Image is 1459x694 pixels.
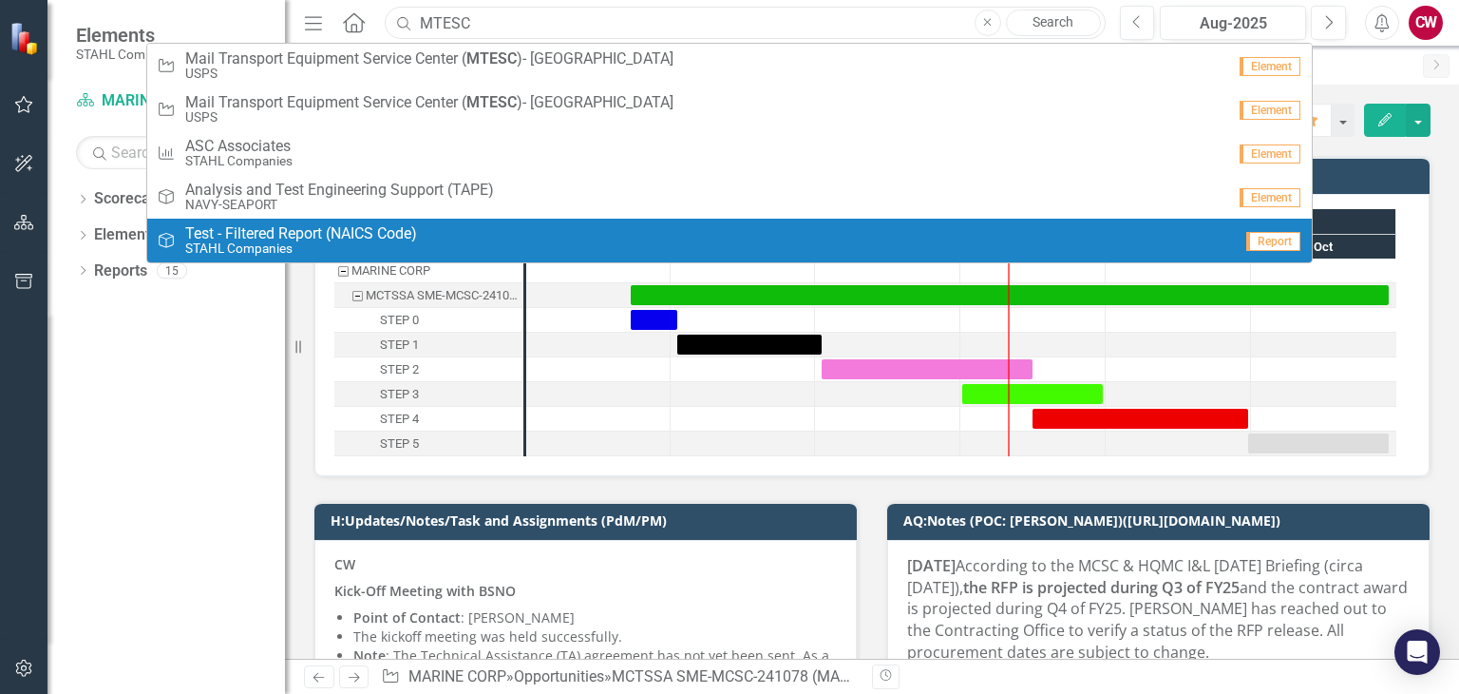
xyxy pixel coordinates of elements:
div: STEP 0 [380,308,419,333]
a: Search [1006,10,1101,36]
div: STEP 2 [334,357,523,382]
small: STAHL Companies [76,47,183,62]
h3: H:Updates/Notes/Task and Assignments (PdM/PM) [331,513,847,528]
strong: Note [353,646,386,665]
div: Task: Start date: 2025-08-16 End date: 2025-09-30 [334,407,523,432]
div: Task: Start date: 2025-05-23 End date: 2025-10-30 [631,285,1389,305]
a: Analysis and Test Engineering Support (TAPE)NAVY-SEAPORTElement [147,175,1313,219]
strong: [DATE] [907,555,956,576]
a: Scorecards [94,188,172,210]
p: : The Technical Assistance (TA) agreement has not yet been sent. As a result, no briefings or pro... [353,646,837,684]
p: : [PERSON_NAME] [353,608,837,627]
div: Oct [1251,235,1396,260]
span: Report [1246,232,1300,251]
strong: MTESC [466,93,517,111]
div: STEP 5 [380,432,419,456]
div: » » [381,666,858,688]
strong: CW [334,555,355,573]
div: Aug-2025 [1166,12,1299,35]
div: STEP 4 [380,407,419,432]
div: 15 [157,262,187,279]
small: USPS [185,110,673,125]
div: MCTSSA SME-MCSC-241078 (MARINE CORPS TACTICAL SYSTEMS SUPPORT ACTIVITY SUBJECT MATTER EXPERTS) [334,283,523,308]
strong: Kick-Off Meeting with BSNO [334,582,516,600]
span: Element [1240,101,1300,120]
div: Task: Start date: 2025-08-01 End date: 2025-08-31 [334,382,523,407]
div: MCTSSA SME-MCSC-241078 (MARINE CORPS TACTICAL SYSTEMS SUPPORT ACTIVITY SUBJECT MATTER EXPERTS) [366,283,518,308]
a: MARINE CORP [408,667,506,685]
div: Task: Start date: 2025-08-16 End date: 2025-09-30 [1033,409,1248,429]
div: STEP 4 [334,407,523,432]
span: Element [1240,57,1300,76]
a: Test - Filtered Report (NAICS Code)STAHL CompaniesReport [147,219,1313,262]
a: Mail Transport Equipment Service Center (MTESC)- [GEOGRAPHIC_DATA]USPSElement [147,87,1313,131]
span: Mail Transport Equipment Service Center ( )- [GEOGRAPHIC_DATA] [185,50,673,67]
button: Aug-2025 [1160,6,1306,40]
a: ASC AssociatesSTAHL CompaniesElement [147,131,1313,175]
span: Mail Transport Equipment Service Center ( )- [GEOGRAPHIC_DATA] [185,94,673,111]
button: CW [1409,6,1443,40]
small: NAVY-SEAPORT [185,198,494,212]
a: Mail Transport Equipment Service Center (MTESC)- [GEOGRAPHIC_DATA]USPSElement [147,44,1313,87]
span: ASC Associates [185,138,293,155]
small: STAHL Companies [185,241,417,256]
span: Test - Filtered Report (NAICS Code) [185,225,417,242]
h3: AQ:Notes (POC: [PERSON_NAME])([URL][DOMAIN_NAME]) [903,513,1420,528]
input: Search ClearPoint... [385,7,1105,40]
a: Reports [94,260,147,282]
div: MARINE CORP [351,259,430,283]
div: STEP 1 [380,333,419,357]
span: Element [1240,145,1300,164]
div: Task: Start date: 2025-08-01 End date: 2025-08-31 [962,384,1103,404]
a: Elements [94,224,158,246]
div: MCTSSA SME-MCSC-241078 (MARINE CORPS TACTICAL SYSTEMS SUPPORT ACTIVITY SUBJECT MATTER EXPERTS) [612,667,1412,685]
small: USPS [185,67,673,81]
strong: Point of Contact [353,608,461,627]
small: STAHL Companies [185,154,293,168]
p: The kickoff meeting was held successfully. [353,627,837,646]
div: Task: Start date: 2025-05-23 End date: 2025-10-30 [334,283,523,308]
div: Open Intercom Messenger [1394,629,1440,675]
strong: the RFP is projected during Q3 of FY25 [963,577,1240,598]
div: Task: MARINE CORP Start date: 2025-05-23 End date: 2025-05-24 [334,259,523,283]
span: Analysis and Test Engineering Support (TAPE) [185,182,494,199]
span: Elements [76,24,183,47]
a: MARINE CORP [76,90,266,112]
div: Task: Start date: 2025-07-02 End date: 2025-08-16 [822,359,1033,379]
div: STEP 3 [334,382,523,407]
div: STEP 0 [334,308,523,333]
div: STEP 5 [334,432,523,456]
a: Opportunities [514,667,604,685]
div: Task: Start date: 2025-06-02 End date: 2025-07-02 [677,335,822,355]
div: Task: Start date: 2025-09-30 End date: 2025-10-30 [1248,434,1389,453]
strong: MTESC [466,49,517,67]
span: Element [1240,188,1300,207]
div: Task: Start date: 2025-05-23 End date: 2025-06-02 [334,308,523,333]
div: Task: Start date: 2025-05-23 End date: 2025-06-02 [631,310,677,330]
div: STEP 3 [380,382,419,407]
div: STEP 2 [380,357,419,382]
div: Task: Start date: 2025-09-30 End date: 2025-10-30 [334,432,523,456]
div: STEP 1 [334,333,523,357]
div: Task: Start date: 2025-06-02 End date: 2025-07-02 [334,333,523,357]
div: Task: Start date: 2025-07-02 End date: 2025-08-16 [334,357,523,382]
span: According to the MCSC & HQMC I&L [DATE] Briefing (circa [DATE]), and the contract award is projec... [907,555,1408,663]
div: MARINE CORP [334,259,523,283]
img: ClearPoint Strategy [9,21,43,54]
input: Search Below... [76,136,266,169]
